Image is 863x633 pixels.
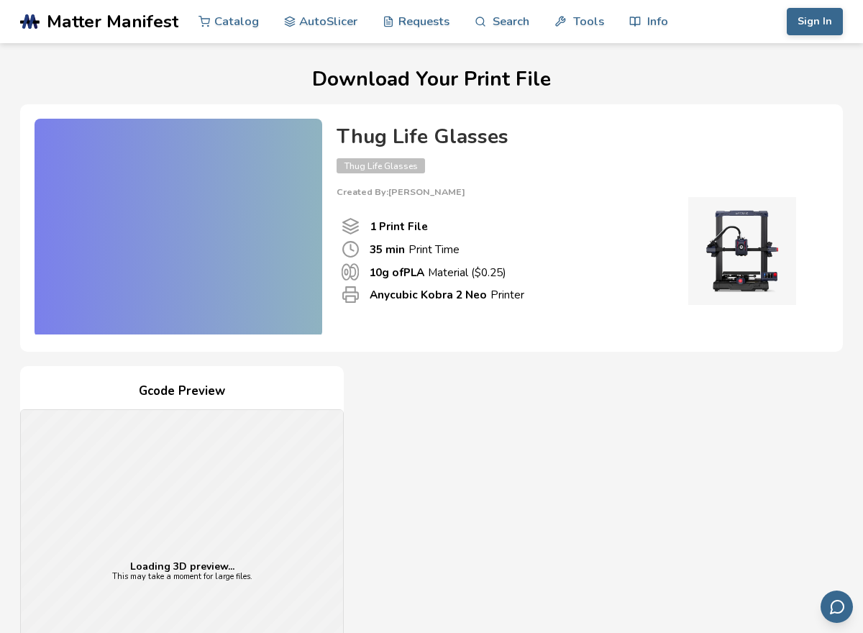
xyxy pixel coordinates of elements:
p: Printer [370,287,524,302]
h1: Download Your Print File [20,68,843,91]
img: Printer [670,197,814,305]
span: Number Of Print files [342,217,360,235]
h4: Thug Life Glasses [337,126,814,148]
button: Sign In [787,8,843,35]
h4: Gcode Preview [20,381,344,403]
span: Matter Manifest [47,12,178,32]
p: Loading 3D preview... [112,561,252,573]
span: Printer [342,286,360,304]
b: Anycubic Kobra 2 Neo [370,287,487,302]
p: This may take a moment for large files. [112,573,252,582]
p: Created By: [PERSON_NAME] [337,187,814,197]
p: Material ($ 0.25 ) [369,265,506,280]
b: 35 min [370,242,405,257]
b: 10 g of PLA [369,265,424,280]
button: Send feedback via email [821,591,853,623]
p: Print Time [370,242,460,257]
b: 1 Print File [370,219,428,234]
span: Thug Life Glasses [337,158,425,173]
span: Material Used [342,263,359,281]
span: Print Time [342,240,360,258]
